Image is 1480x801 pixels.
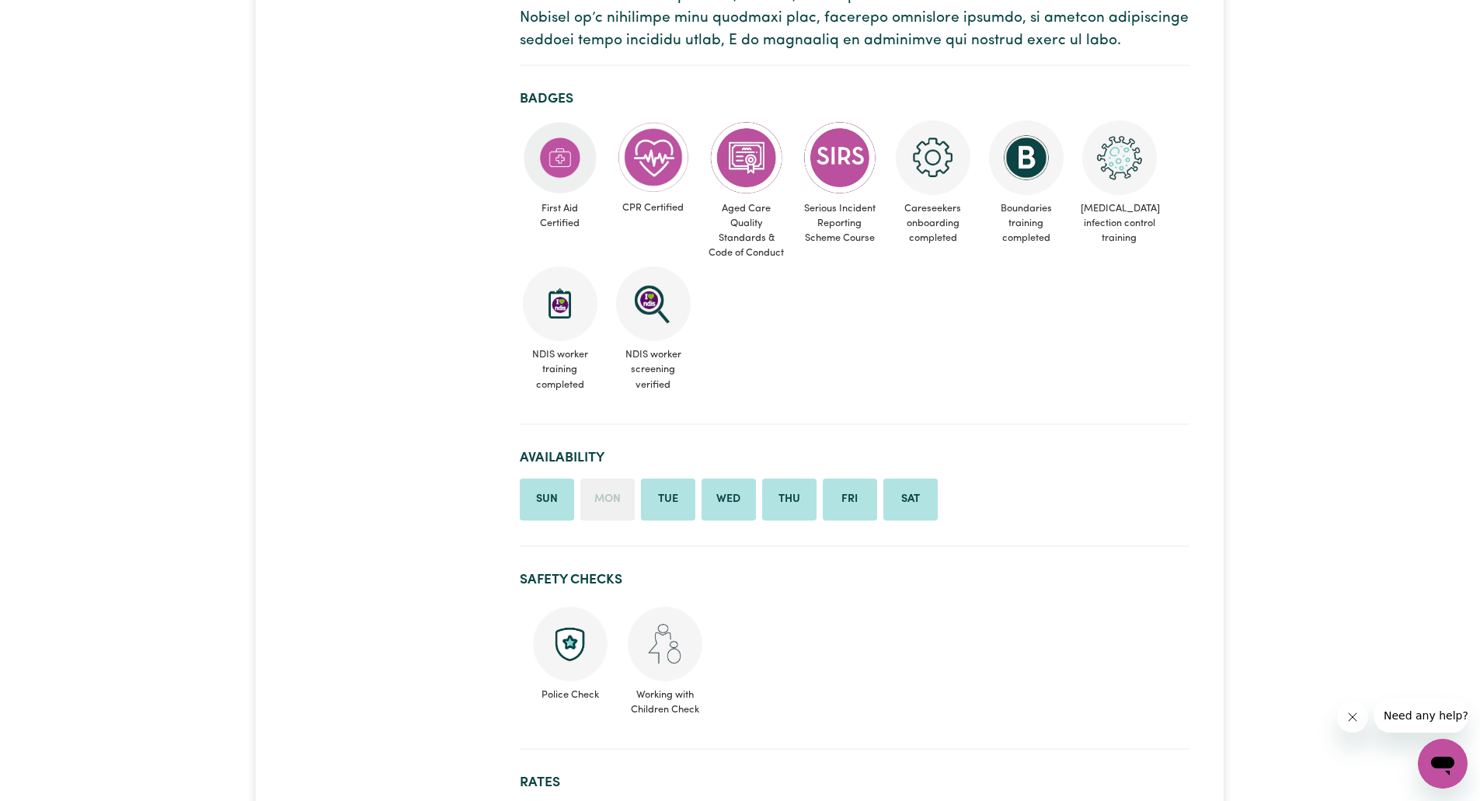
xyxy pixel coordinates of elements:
[520,479,574,521] li: Available on Sunday
[613,341,694,399] span: NDIS worker screening verified
[1418,739,1468,789] iframe: Button to launch messaging window
[523,120,597,195] img: Care and support worker has completed First Aid Certification
[762,479,817,521] li: Available on Thursday
[520,450,1189,466] h2: Availability
[532,681,608,702] span: Police Check
[520,91,1189,107] h2: Badges
[893,195,973,252] span: Careseekers onboarding completed
[613,194,694,221] span: CPR Certified
[520,775,1189,791] h2: Rates
[1082,120,1157,195] img: CS Academy: COVID-19 Infection Control Training course completed
[709,120,784,195] img: CS Academy: Aged Care Quality Standards & Code of Conduct course completed
[533,607,608,681] img: Police check
[706,195,787,267] span: Aged Care Quality Standards & Code of Conduct
[520,572,1189,588] h2: Safety Checks
[986,195,1067,252] span: Boundaries training completed
[823,479,877,521] li: Available on Friday
[580,479,635,521] li: Unavailable on Monday
[799,195,880,252] span: Serious Incident Reporting Scheme Course
[989,120,1064,195] img: CS Academy: Boundaries in care and support work course completed
[641,479,695,521] li: Available on Tuesday
[520,195,601,237] span: First Aid Certified
[616,120,691,195] img: Care and support worker has completed CPR Certification
[803,120,877,195] img: CS Academy: Serious Incident Reporting Scheme course completed
[616,266,691,341] img: NDIS Worker Screening Verified
[520,341,601,399] span: NDIS worker training completed
[628,607,702,681] img: Working with children check
[627,681,703,717] span: Working with Children Check
[883,479,938,521] li: Available on Saturday
[1337,702,1368,733] iframe: Close message
[523,266,597,341] img: CS Academy: Introduction to NDIS Worker Training course completed
[9,11,94,23] span: Need any help?
[702,479,756,521] li: Available on Wednesday
[1079,195,1160,252] span: [MEDICAL_DATA] infection control training
[896,120,970,195] img: CS Academy: Careseekers Onboarding course completed
[1374,698,1468,733] iframe: Message from company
